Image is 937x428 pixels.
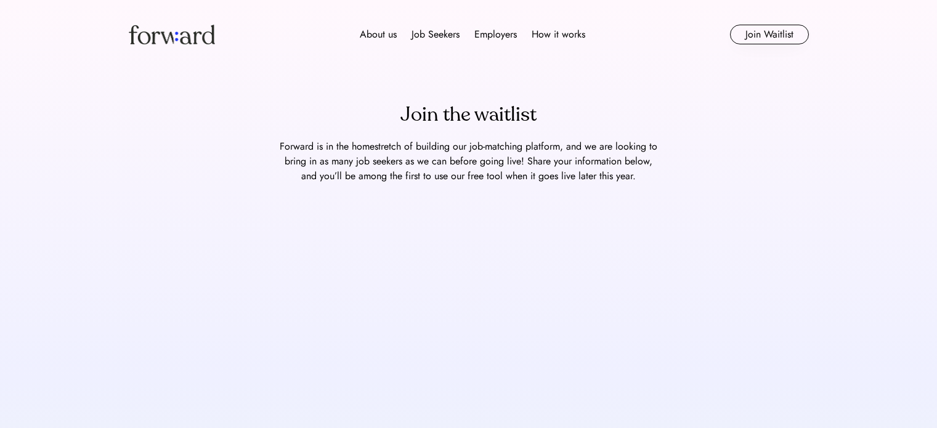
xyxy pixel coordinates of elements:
div: Join the waitlist [400,100,537,129]
div: Employers [474,27,517,42]
button: Join Waitlist [730,25,809,44]
div: How it works [532,27,585,42]
div: Forward is in the homestretch of building our job-matching platform, and we are looking to bring ... [278,139,660,184]
img: Forward logo [129,25,215,44]
div: Job Seekers [412,27,460,42]
div: About us [360,27,397,42]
